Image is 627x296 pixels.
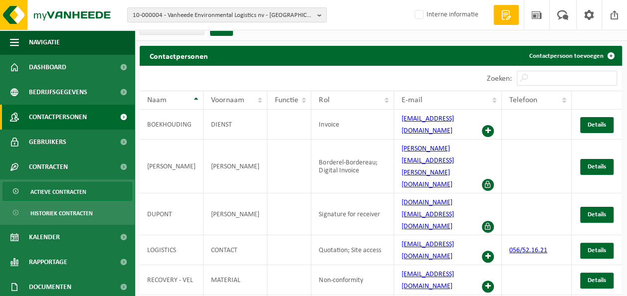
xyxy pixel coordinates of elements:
[311,235,394,265] td: Quotation; Site access
[402,199,454,230] a: [DOMAIN_NAME][EMAIL_ADDRESS][DOMAIN_NAME]
[413,7,478,22] label: Interne informatie
[402,145,454,188] a: [PERSON_NAME][EMAIL_ADDRESS][PERSON_NAME][DOMAIN_NAME]
[509,96,537,104] span: Telefoon
[204,140,267,193] td: [PERSON_NAME]
[29,30,60,55] span: Navigatie
[580,207,614,223] a: Details
[140,265,204,295] td: RECOVERY - VEL
[402,96,422,104] span: E-mail
[204,265,267,295] td: MATERIAL
[311,265,394,295] td: Non-conformity
[211,96,244,104] span: Voornaam
[580,117,614,133] a: Details
[29,250,67,275] span: Rapportage
[487,75,512,83] label: Zoeken:
[588,247,606,254] span: Details
[588,163,606,170] span: Details
[140,235,204,265] td: LOGISTICS
[402,241,454,260] a: [EMAIL_ADDRESS][DOMAIN_NAME]
[580,273,614,289] a: Details
[29,105,87,130] span: Contactpersonen
[2,203,132,222] a: Historiek contracten
[204,235,267,265] td: CONTACT
[147,96,167,104] span: Naam
[30,182,86,201] span: Actieve contracten
[311,193,394,235] td: Signature for receiver
[402,115,454,135] a: [EMAIL_ADDRESS][DOMAIN_NAME]
[127,7,327,22] button: 10-000004 - Vanheede Environmental Logistics nv - [GEOGRAPHIC_DATA]
[311,140,394,193] td: Borderel-Bordereau; Digital Invoice
[140,140,204,193] td: [PERSON_NAME]
[140,46,218,65] h2: Contactpersonen
[509,247,547,254] a: 056/52.16.21
[29,154,68,179] span: Contracten
[133,8,313,23] span: 10-000004 - Vanheede Environmental Logistics nv - [GEOGRAPHIC_DATA]
[580,159,614,175] a: Details
[140,110,204,140] td: BOEKHOUDING
[319,96,329,104] span: Rol
[588,277,606,284] span: Details
[29,130,66,154] span: Gebruikers
[29,80,87,105] span: Bedrijfsgegevens
[204,193,267,235] td: [PERSON_NAME]
[30,204,93,223] span: Historiek contracten
[275,96,298,104] span: Functie
[29,225,60,250] span: Kalender
[521,46,621,66] a: Contactpersoon toevoegen
[140,193,204,235] td: DUPONT
[588,122,606,128] span: Details
[311,110,394,140] td: Invoice
[402,271,454,290] a: [EMAIL_ADDRESS][DOMAIN_NAME]
[588,211,606,218] span: Details
[204,110,267,140] td: DIENST
[2,182,132,201] a: Actieve contracten
[29,55,66,80] span: Dashboard
[580,243,614,259] a: Details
